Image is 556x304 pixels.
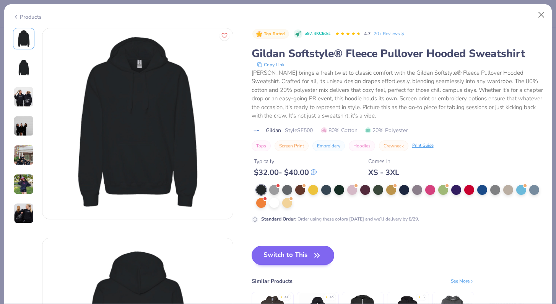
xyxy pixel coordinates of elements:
[451,278,474,284] div: See More
[412,142,434,149] div: Print Guide
[275,141,309,151] button: Screen Print
[325,295,328,298] div: ★
[13,87,34,107] img: User generated content
[252,127,262,134] img: brand logo
[15,29,33,48] img: Front
[321,126,358,134] span: 80% Cotton
[330,295,334,300] div: 4.9
[15,59,33,77] img: Back
[252,246,335,265] button: Switch to This
[13,174,34,194] img: User generated content
[335,28,361,40] div: 4.7 Stars
[252,69,543,120] div: [PERSON_NAME] brings a fresh twist to classic comfort with the Gildan Softstyle® Fleece Pullover ...
[304,31,330,37] span: 597.4K Clicks
[423,295,424,300] div: 5
[261,216,419,222] div: Order using these colors [DATE] and we’ll delivery by 8/29.
[219,31,229,41] button: Like
[42,28,233,219] img: Front
[534,8,549,22] button: Close
[379,141,408,151] button: Crewneck
[285,295,289,300] div: 4.8
[261,216,296,222] strong: Standard Order :
[285,126,313,134] span: Style SF500
[256,31,262,37] img: Top Rated sort
[312,141,345,151] button: Embroidery
[13,145,34,165] img: User generated content
[254,168,317,177] div: $ 32.00 - $ 40.00
[252,277,293,285] div: Similar Products
[264,32,285,36] span: Top Rated
[255,61,287,69] button: copy to clipboard
[252,29,289,39] button: Badge Button
[252,141,271,151] button: Tops
[418,295,421,298] div: ★
[13,13,42,21] div: Products
[374,30,405,37] a: 20+ Reviews
[266,126,281,134] span: Gildan
[13,116,34,136] img: User generated content
[368,168,399,177] div: XS - 3XL
[254,157,317,165] div: Typically
[13,203,34,224] img: User generated content
[280,295,283,298] div: ★
[252,46,543,61] div: Gildan Softstyle® Fleece Pullover Hooded Sweatshirt
[349,141,375,151] button: Hoodies
[365,126,408,134] span: 20% Polyester
[364,31,371,37] span: 4.7
[368,157,399,165] div: Comes In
